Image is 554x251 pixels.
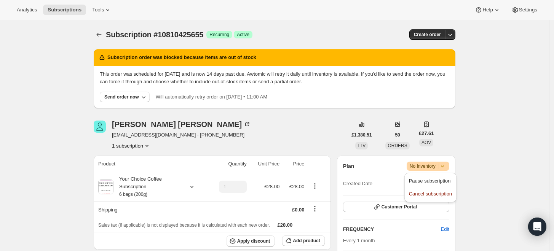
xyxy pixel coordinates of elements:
span: Create order [414,32,441,38]
span: AOV [421,140,431,145]
p: This order was scheduled for [DATE] and is now 14 days past due. Awtomic will retry it daily unti... [100,70,449,86]
span: Pause subscription [409,178,451,184]
th: Shipping [94,201,208,218]
div: Your Choice Coffee Subscription [113,175,182,198]
span: Customer Portal [382,204,417,210]
div: [PERSON_NAME] [PERSON_NAME] [112,121,251,128]
button: £1,380.51 [347,130,376,140]
span: £28.00 [264,184,279,189]
span: ORDERS [388,143,407,148]
span: £28.00 [278,222,293,228]
span: Recurring [209,32,229,38]
span: Settings [519,7,537,13]
span: Help [482,7,493,13]
h2: FREQUENCY [343,226,441,233]
span: Analytics [17,7,37,13]
button: Subscriptions [43,5,86,15]
button: 50 [390,130,404,140]
button: Analytics [12,5,42,15]
span: 50 [395,132,400,138]
button: Settings [507,5,542,15]
span: £0.00 [292,207,305,213]
button: Shipping actions [309,205,321,213]
small: 6 bags (200g) [119,192,147,197]
span: Tools [92,7,104,13]
button: Product actions [309,182,321,190]
button: Subscriptions [94,29,104,40]
span: [EMAIL_ADDRESS][DOMAIN_NAME] · [PHONE_NUMBER] [112,131,251,139]
button: Send order now [100,92,150,102]
button: Product actions [112,142,151,149]
span: | [437,163,439,169]
button: Help [470,5,505,15]
button: Pause subscription [407,175,454,187]
button: Tools [88,5,116,15]
span: Apply discount [237,238,270,244]
span: Subscriptions [48,7,81,13]
p: Will automatically retry order on [DATE] • 11:00 AM [156,93,267,101]
button: Edit [436,223,454,235]
button: Customer Portal [343,202,449,212]
span: Active [237,32,249,38]
th: Product [94,156,208,172]
button: Cancel subscription [407,188,454,200]
span: £1,380.51 [351,132,372,138]
th: Unit Price [249,156,282,172]
h2: Plan [343,162,354,170]
div: Open Intercom Messenger [528,218,546,236]
span: £27.61 [419,130,434,137]
span: Cancel subscription [409,191,452,197]
button: Add product [282,235,324,246]
span: Created Date [343,180,372,187]
span: No Inventory [410,162,446,170]
span: £28.00 [289,184,305,189]
th: Quantity [208,156,249,172]
button: Apply discount [227,235,275,247]
th: Price [282,156,307,172]
div: Send order now [104,94,139,100]
h2: Subscription order was blocked because items are out of stock [107,54,256,61]
span: LTV [358,143,366,148]
span: Add product [293,238,320,244]
span: Cheryl Anderson [94,121,106,133]
span: Every 1 month [343,238,375,243]
span: Edit [441,226,449,233]
span: Sales tax (if applicable) is not displayed because it is calculated with each new order. [98,222,270,228]
button: Create order [409,29,445,40]
img: product img [98,179,113,194]
span: Subscription #10810425655 [106,30,203,39]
